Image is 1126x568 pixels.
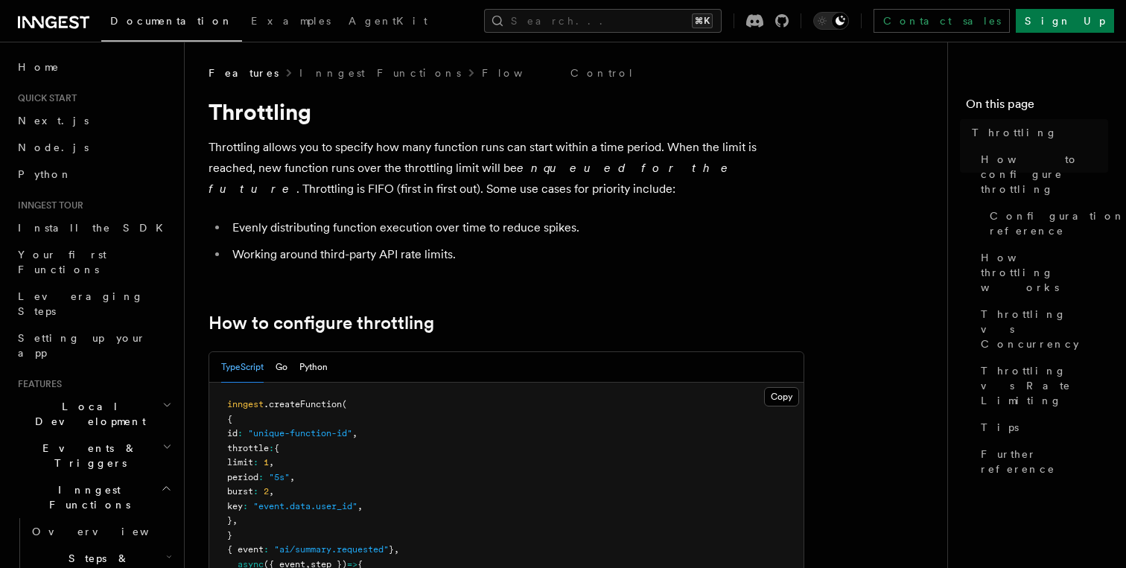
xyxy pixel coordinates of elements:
span: Features [12,378,62,390]
a: Configuration reference [984,202,1108,244]
span: : [253,457,258,468]
button: Python [299,352,328,383]
span: Local Development [12,399,162,429]
a: Next.js [12,107,175,134]
span: Throttling vs Rate Limiting [981,363,1108,408]
span: Home [18,60,60,74]
a: Home [12,54,175,80]
span: Further reference [981,447,1108,476]
span: } [389,544,394,555]
a: How to configure throttling [975,146,1108,202]
li: Evenly distributing function execution over time to reduce spikes. [228,217,804,238]
span: "unique-function-id" [248,428,352,438]
span: Inngest tour [12,200,83,211]
span: Examples [251,15,331,27]
span: throttle [227,443,269,453]
li: Working around third-party API rate limits. [228,244,804,265]
a: AgentKit [340,4,436,40]
span: Node.js [18,141,89,153]
span: "5s" [269,472,290,482]
span: inngest [227,399,264,409]
p: Throttling allows you to specify how many function runs can start within a time period. When the ... [209,137,804,200]
span: Python [18,168,72,180]
span: How to configure throttling [981,152,1108,197]
span: limit [227,457,253,468]
a: Throttling vs Concurrency [975,301,1108,357]
span: Your first Functions [18,249,106,275]
span: , [290,472,295,482]
a: Your first Functions [12,241,175,283]
span: { [227,414,232,424]
span: id [227,428,238,438]
a: Contact sales [874,9,1010,33]
span: , [269,457,274,468]
span: , [357,501,363,511]
button: Toggle dark mode [813,12,849,30]
span: Leveraging Steps [18,290,144,317]
a: Tips [975,414,1108,441]
span: , [232,515,238,526]
span: "event.data.user_id" [253,501,357,511]
span: Setting up your app [18,332,146,359]
span: "ai/summary.requested" [274,544,389,555]
span: ( [342,399,347,409]
span: } [227,530,232,540]
span: Events & Triggers [12,441,162,470]
span: Overview [32,526,185,537]
a: Sign Up [1016,9,1114,33]
span: : [269,443,274,453]
span: Configuration reference [990,208,1125,238]
a: Python [12,161,175,188]
a: Documentation [101,4,242,42]
a: Throttling [966,119,1108,146]
a: Setting up your app [12,325,175,366]
button: Copy [764,387,799,406]
a: Further reference [975,441,1108,482]
span: 1 [264,457,269,468]
button: Local Development [12,393,175,435]
span: burst [227,486,253,497]
span: , [352,428,357,438]
span: Quick start [12,92,77,104]
span: { event [227,544,264,555]
a: Leveraging Steps [12,283,175,325]
span: { [274,443,279,453]
span: : [253,486,258,497]
button: TypeScript [221,352,264,383]
span: Throttling [972,125,1057,140]
a: How to configure throttling [209,313,434,334]
a: Throttling vs Rate Limiting [975,357,1108,414]
span: Throttling vs Concurrency [981,307,1108,351]
span: : [238,428,243,438]
span: period [227,472,258,482]
span: Tips [981,420,1019,435]
span: : [258,472,264,482]
span: Next.js [18,115,89,127]
a: Examples [242,4,340,40]
h4: On this page [966,95,1108,119]
span: How throttling works [981,250,1108,295]
button: Go [276,352,287,383]
button: Inngest Functions [12,476,175,518]
span: AgentKit [349,15,427,27]
span: } [227,515,232,526]
span: , [269,486,274,497]
span: : [264,544,269,555]
a: Overview [26,518,175,545]
a: Node.js [12,134,175,161]
span: : [243,501,248,511]
span: Documentation [110,15,233,27]
h1: Throttling [209,98,804,125]
span: .createFunction [264,399,342,409]
a: Flow Control [482,66,634,80]
kbd: ⌘K [692,13,713,28]
a: Install the SDK [12,214,175,241]
span: Install the SDK [18,222,172,234]
span: Features [209,66,279,80]
span: 2 [264,486,269,497]
a: Inngest Functions [299,66,461,80]
button: Search...⌘K [484,9,722,33]
button: Events & Triggers [12,435,175,476]
a: How throttling works [975,244,1108,301]
span: Inngest Functions [12,482,161,512]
